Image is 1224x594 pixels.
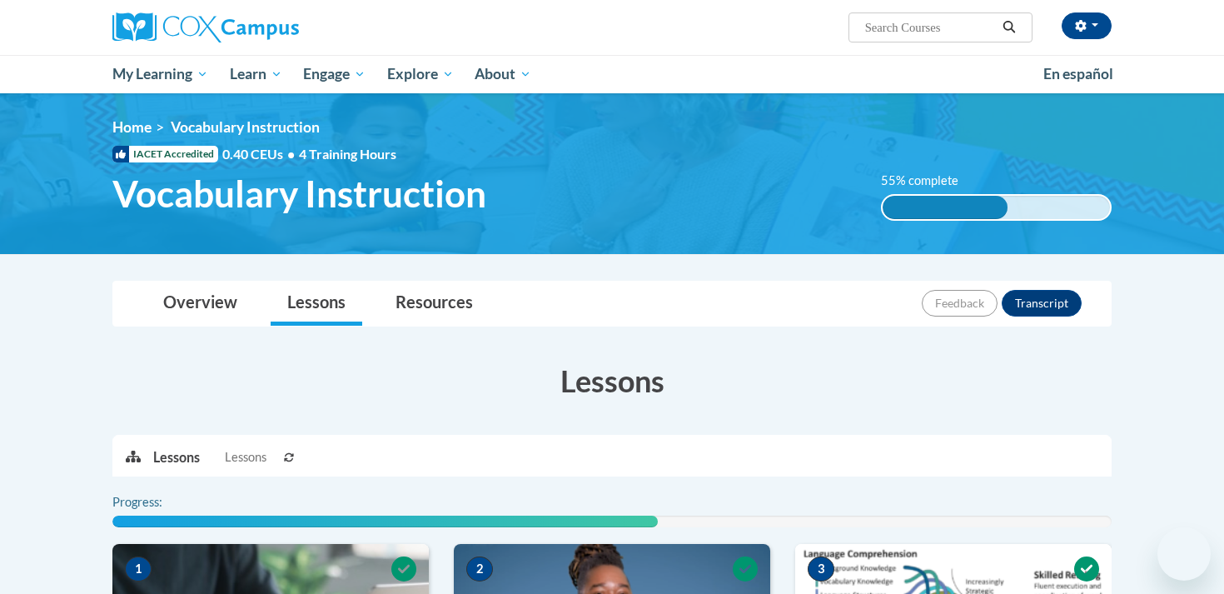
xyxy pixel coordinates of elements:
[112,360,1112,402] h3: Lessons
[379,282,490,326] a: Resources
[863,17,997,37] input: Search Courses
[225,448,266,467] span: Lessons
[222,145,299,163] span: 0.40 CEUs
[112,12,299,42] img: Cox Campus
[465,55,543,93] a: About
[883,196,1008,219] div: 55% complete
[219,55,293,93] a: Learn
[387,64,454,84] span: Explore
[153,448,200,467] p: Lessons
[112,146,218,162] span: IACET Accredited
[376,55,465,93] a: Explore
[287,146,295,162] span: •
[87,55,1137,93] div: Main menu
[1043,65,1113,82] span: En español
[1157,527,1211,581] iframe: Button to launch messaging window
[125,557,152,582] span: 1
[808,557,834,582] span: 3
[1032,57,1124,92] a: En español
[299,146,396,162] span: 4 Training Hours
[303,64,366,84] span: Engage
[102,55,219,93] a: My Learning
[1002,290,1082,317] button: Transcript
[475,64,531,84] span: About
[112,172,486,216] span: Vocabulary Instruction
[112,64,208,84] span: My Learning
[997,17,1022,37] button: Search
[292,55,376,93] a: Engage
[112,118,152,136] a: Home
[171,118,320,136] span: Vocabulary Instruction
[271,282,362,326] a: Lessons
[922,290,998,317] button: Feedback
[230,64,282,84] span: Learn
[112,493,208,512] label: Progress:
[881,172,977,190] label: 55% complete
[466,557,493,582] span: 2
[112,12,429,42] a: Cox Campus
[1062,12,1112,39] button: Account Settings
[147,282,254,326] a: Overview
